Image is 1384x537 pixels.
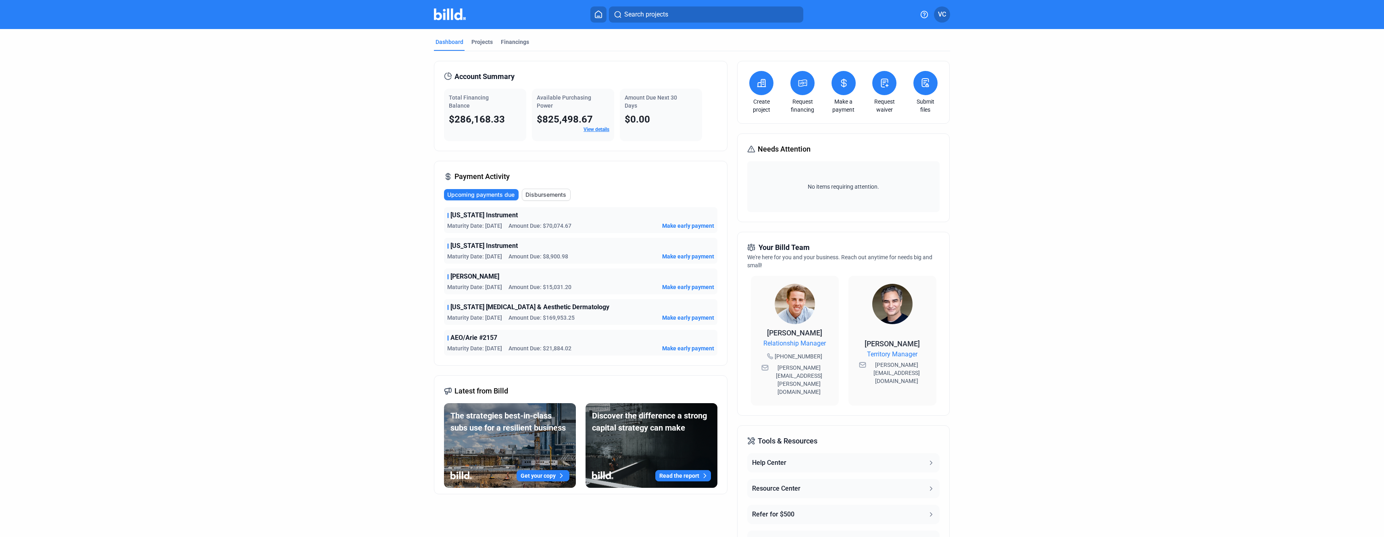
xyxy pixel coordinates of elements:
span: Needs Attention [758,144,811,155]
span: Upcoming payments due [447,191,515,199]
button: Get your copy [517,470,569,481]
div: Help Center [752,458,786,468]
a: View details [584,127,609,132]
button: Disbursements [522,189,571,201]
a: Request waiver [870,98,898,114]
span: $825,498.67 [537,114,593,125]
button: Read the report [655,470,711,481]
div: Refer for $500 [752,510,794,519]
button: Make early payment [662,283,714,291]
span: Amount Due: $8,900.98 [509,252,568,260]
span: We're here for you and your business. Reach out anytime for needs big and small! [747,254,932,268]
div: Discover the difference a strong capital strategy can make [592,410,711,434]
span: VC [938,10,946,19]
span: [PERSON_NAME] [767,329,822,337]
span: Maturity Date: [DATE] [447,222,502,230]
button: Make early payment [662,344,714,352]
span: [US_STATE] Instrument [450,210,518,220]
span: Maturity Date: [DATE] [447,252,502,260]
span: [US_STATE] Instrument [450,241,518,251]
span: Maturity Date: [DATE] [447,283,502,291]
span: Relationship Manager [763,339,826,348]
span: [PERSON_NAME][EMAIL_ADDRESS][DOMAIN_NAME] [868,361,926,385]
span: [PERSON_NAME] [865,339,920,348]
a: Make a payment [830,98,858,114]
span: Available Purchasing Power [537,94,591,109]
span: Maturity Date: [DATE] [447,314,502,322]
div: Financings [501,38,529,46]
span: Search projects [624,10,668,19]
span: Territory Manager [867,350,917,359]
a: Request financing [788,98,817,114]
button: Make early payment [662,252,714,260]
img: Territory Manager [872,284,913,324]
span: Your Billd Team [759,242,810,253]
span: Tools & Resources [758,435,817,447]
button: VC [934,6,950,23]
span: $286,168.33 [449,114,505,125]
button: Make early payment [662,222,714,230]
span: [PERSON_NAME][EMAIL_ADDRESS][PERSON_NAME][DOMAIN_NAME] [770,364,828,396]
img: Relationship Manager [775,284,815,324]
span: Maturity Date: [DATE] [447,344,502,352]
span: Amount Due: $169,953.25 [509,314,575,322]
span: AEO/Arie #2157 [450,333,497,343]
span: [PHONE_NUMBER] [775,352,822,360]
button: Upcoming payments due [444,189,519,200]
span: Account Summary [454,71,515,82]
button: Make early payment [662,314,714,322]
button: Search projects [609,6,803,23]
span: $0.00 [625,114,650,125]
button: Resource Center [747,479,939,498]
img: Billd Company Logo [434,8,466,20]
span: [US_STATE] [MEDICAL_DATA] & Aesthetic Dermatology [450,302,609,312]
span: Disbursements [525,191,566,199]
span: [PERSON_NAME] [450,272,499,281]
span: Latest from Billd [454,385,508,397]
span: Amount Due Next 30 Days [625,94,677,109]
button: Refer for $500 [747,505,939,524]
span: Amount Due: $15,031.20 [509,283,571,291]
span: Amount Due: $21,884.02 [509,344,571,352]
div: Dashboard [436,38,463,46]
span: No items requiring attention. [750,183,936,191]
div: The strategies best-in-class subs use for a resilient business [450,410,569,434]
span: Amount Due: $70,074.67 [509,222,571,230]
span: Payment Activity [454,171,510,182]
a: Submit files [911,98,940,114]
span: Total Financing Balance [449,94,489,109]
button: Help Center [747,453,939,472]
div: Resource Center [752,484,800,493]
div: Projects [471,38,493,46]
a: Create project [747,98,775,114]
